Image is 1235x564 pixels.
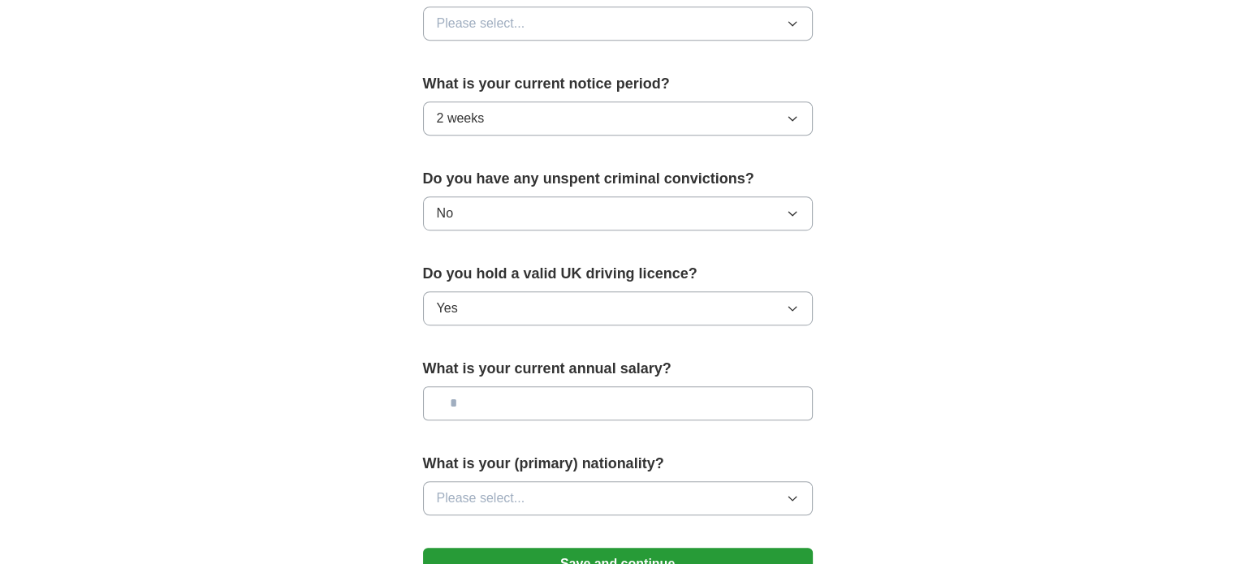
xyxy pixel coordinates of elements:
[423,6,813,41] button: Please select...
[437,489,525,508] span: Please select...
[423,481,813,515] button: Please select...
[437,299,458,318] span: Yes
[437,204,453,223] span: No
[437,109,485,128] span: 2 weeks
[423,453,813,475] label: What is your (primary) nationality?
[423,101,813,136] button: 2 weeks
[437,14,525,33] span: Please select...
[423,168,813,190] label: Do you have any unspent criminal convictions?
[423,291,813,325] button: Yes
[423,73,813,95] label: What is your current notice period?
[423,358,813,380] label: What is your current annual salary?
[423,196,813,230] button: No
[423,263,813,285] label: Do you hold a valid UK driving licence?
